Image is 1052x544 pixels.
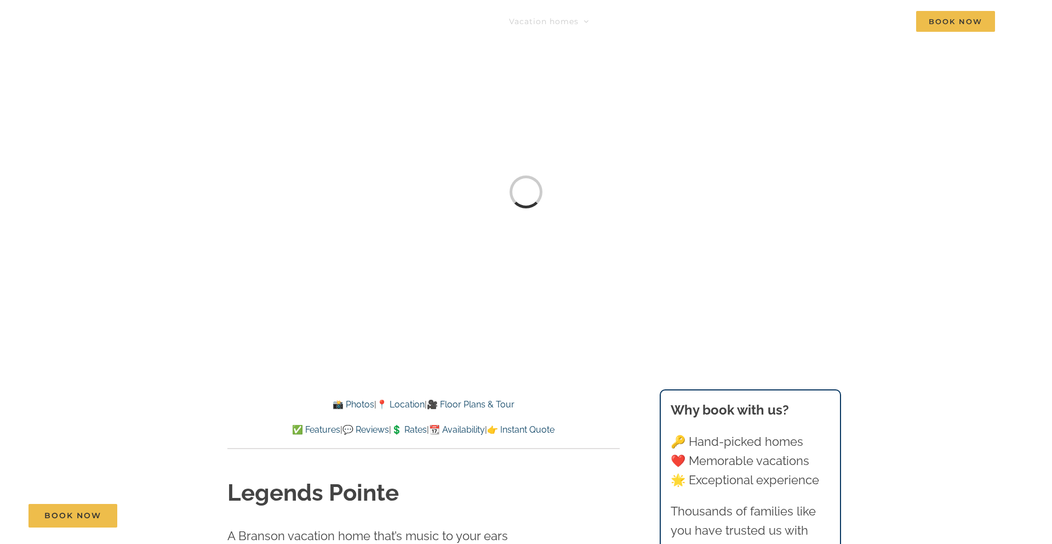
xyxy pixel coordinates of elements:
div: Loading... [507,173,544,210]
p: | | | | [227,423,620,437]
nav: Main Menu [509,10,995,32]
span: Book Now [44,511,101,520]
p: 🔑 Hand-picked homes ❤️ Memorable vacations 🌟 Exceptional experience [671,432,831,490]
a: 📆 Availability [429,424,485,435]
a: Contact [857,10,891,32]
span: Vacation homes [509,18,579,25]
span: Book Now [916,11,995,32]
h1: Legends Pointe [227,477,620,509]
h3: Why book with us? [671,400,831,420]
a: 💲 Rates [391,424,427,435]
a: Things to do [614,10,679,32]
a: 💬 Reviews [342,424,389,435]
span: A Branson vacation home that’s music to your ears [227,529,508,543]
span: Things to do [614,18,668,25]
a: 📍 Location [376,399,425,410]
span: Deals & More [704,18,761,25]
a: Vacation homes [509,10,589,32]
a: 👉 Instant Quote [487,424,554,435]
a: Deals & More [704,10,771,32]
span: About [796,18,822,25]
a: About [796,10,832,32]
a: Book Now [28,504,117,528]
span: Contact [857,18,891,25]
img: Branson Family Retreats Logo [57,13,243,38]
p: | | [227,398,620,412]
a: 🎥 Floor Plans & Tour [427,399,514,410]
a: 📸 Photos [333,399,374,410]
a: ✅ Features [292,424,340,435]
